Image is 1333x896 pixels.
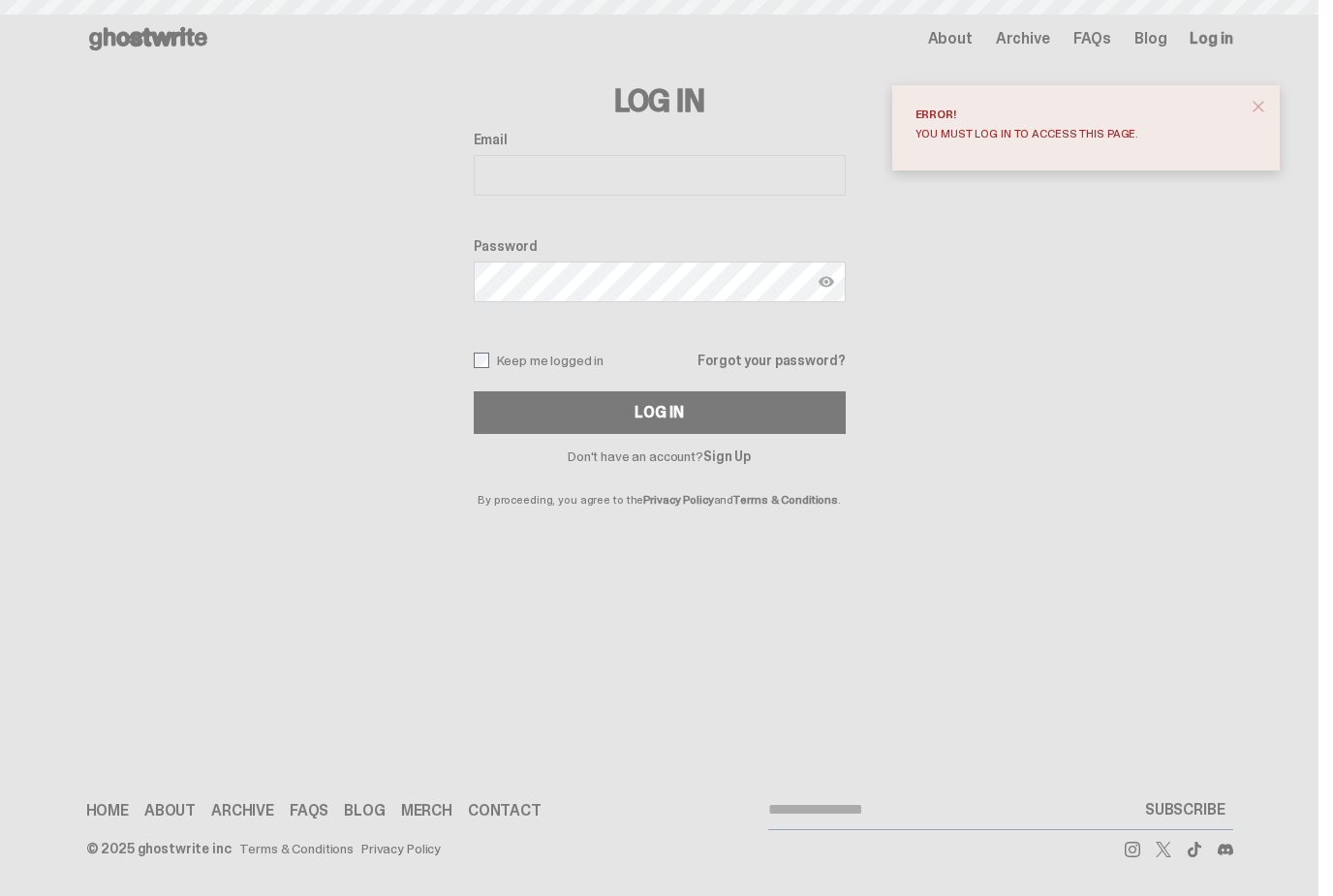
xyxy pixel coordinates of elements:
a: Archive [996,31,1050,46]
a: Home [86,803,129,819]
label: Keep me logged in [474,353,604,368]
button: SUBSCRIBE [1137,790,1233,829]
a: Sign Up [703,448,751,465]
div: Log In [635,405,683,420]
p: Don't have an account? [474,449,846,463]
a: FAQs [290,803,328,819]
a: Blog [1134,31,1166,46]
p: By proceeding, you agree to the and . [474,463,846,506]
h3: Log In [474,85,846,116]
img: Show password [819,274,834,290]
div: You must log in to access this page. [915,128,1241,139]
a: Forgot your password? [697,354,845,367]
a: Blog [344,803,385,819]
label: Password [474,238,846,254]
a: FAQs [1073,31,1111,46]
div: © 2025 ghostwrite inc [86,842,232,855]
a: Merch [401,803,452,819]
a: Terms & Conditions [733,492,838,508]
a: About [144,803,196,819]
a: Log in [1190,31,1232,46]
a: About [928,31,973,46]
label: Email [474,132,846,147]
a: Contact [468,803,542,819]
a: Archive [211,803,274,819]
a: Privacy Policy [643,492,713,508]
div: Error! [915,108,1241,120]
button: close [1241,89,1276,124]
a: Privacy Policy [361,842,441,855]
input: Keep me logged in [474,353,489,368]
button: Log In [474,391,846,434]
a: Terms & Conditions [239,842,354,855]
